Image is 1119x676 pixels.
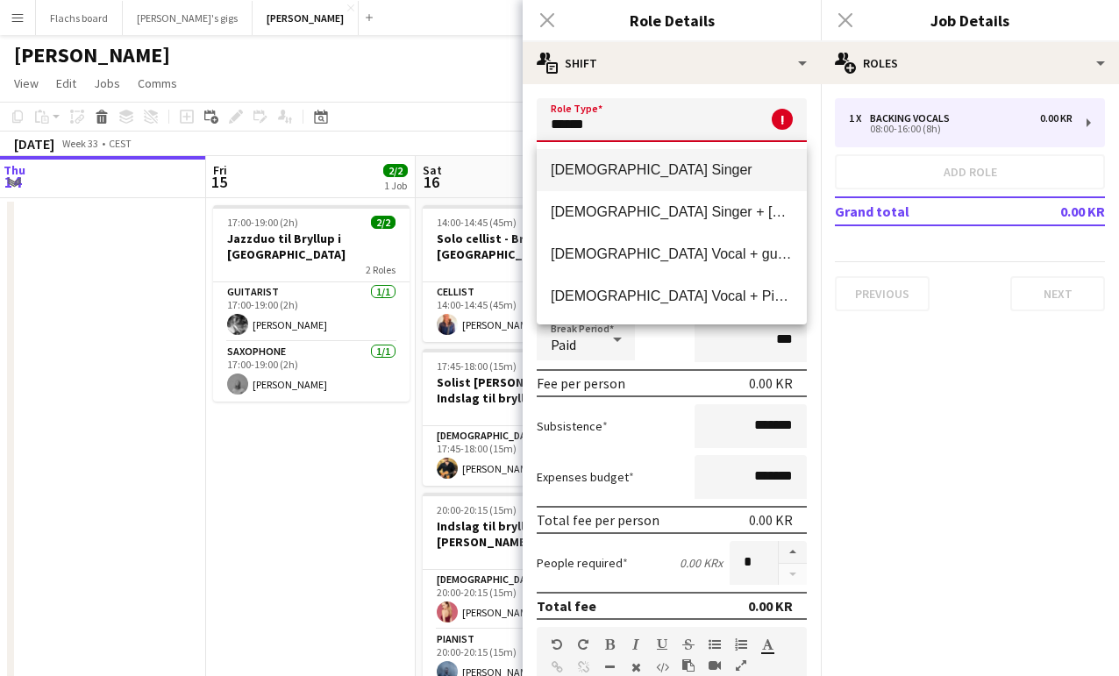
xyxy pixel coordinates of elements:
app-card-role: Saxophone1/117:00-19:00 (2h)[PERSON_NAME] [213,342,410,402]
div: 0.00 KR [748,597,793,615]
div: Total fee [537,597,596,615]
app-card-role: Guitarist1/117:00-19:00 (2h)[PERSON_NAME] [213,282,410,342]
span: 2/2 [371,216,396,229]
button: Horizontal Line [603,660,616,674]
app-job-card: 17:45-18:00 (15m)1/1Solist [PERSON_NAME] - Indslag til bryllup1 Role[DEMOGRAPHIC_DATA] Vocal + Gu... [423,349,619,486]
button: Strikethrough [682,637,695,651]
label: People required [537,555,628,571]
button: Italic [630,637,642,651]
a: Edit [49,72,83,95]
span: [DEMOGRAPHIC_DATA] Singer + [PERSON_NAME] [551,203,793,220]
span: [DEMOGRAPHIC_DATA] Singer [551,161,793,178]
a: Comms [131,72,184,95]
td: 0.00 KR [1002,197,1105,225]
div: 0.00 KR [749,511,793,529]
div: Fee per person [537,374,625,392]
div: 0.00 KR x [680,555,723,571]
div: Roles [821,42,1119,84]
span: Edit [56,75,76,91]
button: Underline [656,637,668,651]
div: [DATE] [14,135,54,153]
span: 14 [1,172,25,192]
span: 20:00-20:15 (15m) [437,503,517,516]
span: Paid [551,336,576,353]
button: [PERSON_NAME]'s gigs [123,1,253,35]
button: Text Color [761,637,773,651]
div: 1 Job [384,179,407,192]
div: 0.00 KR [749,374,793,392]
div: CEST [109,137,132,150]
span: 17:00-19:00 (2h) [227,216,298,229]
span: View [14,75,39,91]
span: 2 Roles [366,263,396,276]
span: [DEMOGRAPHIC_DATA] Vocal + Piano [551,288,793,304]
button: Paste as plain text [682,658,695,672]
a: Jobs [87,72,127,95]
span: 17:45-18:00 (15m) [437,359,517,373]
span: Jobs [94,75,120,91]
span: Sat [423,162,442,178]
app-card-role: Cellist1/114:00-14:45 (45m)[PERSON_NAME] [423,282,619,342]
div: 0.00 KR [1040,112,1073,125]
td: Grand total [835,197,1002,225]
h3: Solo cellist - Bryllup i [GEOGRAPHIC_DATA] [423,231,619,262]
span: [DEMOGRAPHIC_DATA] Vocal + guitar [551,245,793,262]
h3: Indslag til bryllup - [PERSON_NAME] [PERSON_NAME] & Pianist [423,518,619,550]
button: Unordered List [709,637,721,651]
div: 1 x [849,112,870,125]
button: Flachs board [36,1,123,35]
div: Backing Vocals [870,112,957,125]
div: Shift [523,42,821,84]
span: Thu [4,162,25,178]
a: View [7,72,46,95]
label: Subsistence [537,418,608,434]
span: 14:00-14:45 (45m) [437,216,517,229]
span: 16 [420,172,442,192]
span: 2/2 [383,164,408,177]
button: Redo [577,637,589,651]
label: Expenses budget [537,469,634,485]
h3: Job Details [821,9,1119,32]
h1: [PERSON_NAME] [14,42,170,68]
app-card-role: [DEMOGRAPHIC_DATA] Singer1/120:00-20:15 (15m)[PERSON_NAME] [423,570,619,630]
app-job-card: 14:00-14:45 (45m)1/1Solo cellist - Bryllup i [GEOGRAPHIC_DATA]1 RoleCellist1/114:00-14:45 (45m)[P... [423,205,619,342]
button: Clear Formatting [630,660,642,674]
span: Week 33 [58,137,102,150]
button: Bold [603,637,616,651]
button: Increase [779,541,807,564]
span: Fri [213,162,227,178]
h3: Jazzduo til Bryllup i [GEOGRAPHIC_DATA] [213,231,410,262]
h3: Role Details [523,9,821,32]
h3: Solist [PERSON_NAME] - Indslag til bryllup [423,374,619,406]
button: [PERSON_NAME] [253,1,359,35]
span: Comms [138,75,177,91]
div: Total fee per person [537,511,659,529]
span: 15 [210,172,227,192]
button: Fullscreen [735,658,747,672]
button: Insert video [709,658,721,672]
app-job-card: 17:00-19:00 (2h)2/2Jazzduo til Bryllup i [GEOGRAPHIC_DATA]2 RolesGuitarist1/117:00-19:00 (2h)[PER... [213,205,410,402]
button: HTML Code [656,660,668,674]
button: Ordered List [735,637,747,651]
div: 08:00-16:00 (8h) [849,125,1073,133]
button: Undo [551,637,563,651]
app-card-role: [DEMOGRAPHIC_DATA] Vocal + Guitar1/117:45-18:00 (15m)[PERSON_NAME] [423,426,619,486]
